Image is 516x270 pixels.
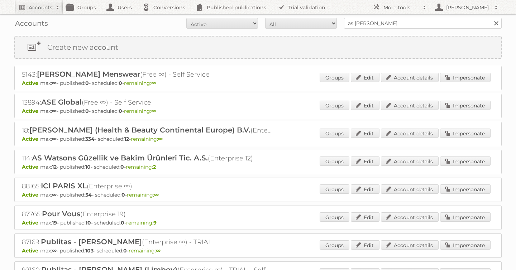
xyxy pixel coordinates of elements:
strong: ∞ [52,136,57,142]
a: Edit [351,240,379,250]
strong: 12 [52,164,57,170]
span: [PERSON_NAME] Menswear [37,70,140,78]
strong: ∞ [151,108,156,114]
a: Impersonate [440,212,491,222]
strong: ∞ [154,192,159,198]
a: Impersonate [440,101,491,110]
a: Account details [381,240,439,250]
p: max: - published: - scheduled: - [22,220,494,226]
a: Impersonate [440,73,491,82]
span: remaining: [124,80,156,86]
a: Edit [351,73,379,82]
strong: ∞ [151,80,156,86]
a: Edit [351,212,379,222]
a: Account details [381,101,439,110]
span: remaining: [127,192,159,198]
a: Groups [320,156,349,166]
span: ASE Global [41,98,82,106]
a: Account details [381,184,439,194]
h2: 13894: (Free ∞) - Self Service [22,98,273,107]
h2: More tools [383,4,419,11]
a: Impersonate [440,156,491,166]
strong: ∞ [52,192,57,198]
a: Account details [381,73,439,82]
strong: 0 [120,164,124,170]
a: Impersonate [440,129,491,138]
span: remaining: [129,247,161,254]
strong: 10 [85,164,91,170]
h2: 5143: (Free ∞) - Self Service [22,70,273,79]
strong: 12 [124,136,129,142]
a: Impersonate [440,184,491,194]
strong: 0 [121,192,125,198]
span: ICI PARIS XL [41,182,87,190]
h2: [PERSON_NAME] [444,4,491,11]
strong: ∞ [52,247,57,254]
span: Active [22,192,40,198]
strong: 0 [119,80,122,86]
span: AS Watsons Güzellik ve Bakim Ürünleri Tic. A.S. [32,154,208,162]
span: remaining: [131,136,163,142]
strong: ∞ [52,80,57,86]
span: remaining: [126,164,156,170]
a: Groups [320,240,349,250]
h2: 87765: (Enterprise 19) [22,209,273,219]
a: Create new account [15,37,501,58]
strong: ∞ [52,108,57,114]
a: Impersonate [440,240,491,250]
h2: 18: (Enterprise ∞) [22,126,273,135]
strong: 334 [85,136,95,142]
h2: 87169: (Enterprise ∞) - TRIAL [22,237,273,247]
p: max: - published: - scheduled: - [22,164,494,170]
a: Groups [320,73,349,82]
strong: 19 [52,220,57,226]
strong: 0 [121,220,124,226]
a: Account details [381,156,439,166]
a: Groups [320,212,349,222]
p: max: - published: - scheduled: - [22,247,494,254]
a: Edit [351,156,379,166]
p: max: - published: - scheduled: - [22,136,494,142]
span: remaining: [124,108,156,114]
span: Active [22,108,40,114]
p: max: - published: - scheduled: - [22,108,494,114]
span: Active [22,136,40,142]
a: Edit [351,101,379,110]
h2: Accounts [29,4,52,11]
strong: 0 [119,108,122,114]
span: Active [22,80,40,86]
strong: 9 [153,220,157,226]
span: Pour Vous [42,209,80,218]
span: Active [22,247,40,254]
a: Edit [351,129,379,138]
a: Groups [320,101,349,110]
h2: 114: (Enterprise 12) [22,154,273,163]
strong: 10 [86,220,91,226]
span: Active [22,220,40,226]
p: max: - published: - scheduled: - [22,192,494,198]
p: max: - published: - scheduled: - [22,80,494,86]
span: remaining: [126,220,157,226]
a: Groups [320,129,349,138]
a: Edit [351,184,379,194]
h2: 88165: (Enterprise ∞) [22,182,273,191]
span: [PERSON_NAME] (Health & Beauty Continental Europe) B.V. [29,126,250,134]
a: Groups [320,184,349,194]
strong: 0 [85,80,89,86]
strong: 0 [85,108,89,114]
strong: ∞ [158,136,163,142]
strong: 0 [123,247,127,254]
span: Active [22,164,40,170]
strong: 103 [85,247,94,254]
strong: ∞ [156,247,161,254]
a: Account details [381,212,439,222]
strong: 54 [85,192,92,198]
span: Publitas - [PERSON_NAME] [41,237,142,246]
a: Account details [381,129,439,138]
strong: 2 [153,164,156,170]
